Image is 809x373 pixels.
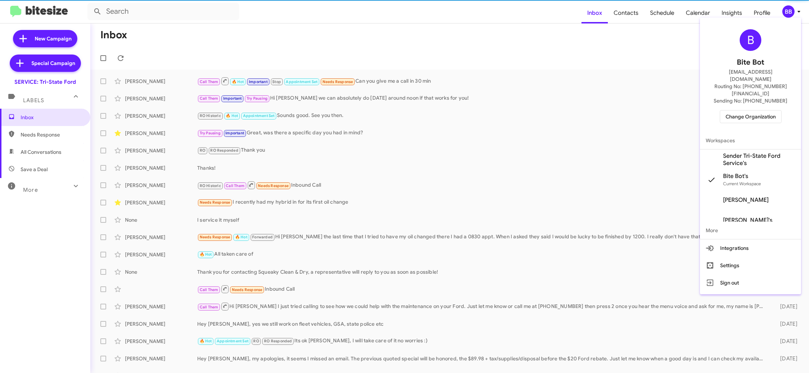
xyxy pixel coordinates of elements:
button: Change Organization [720,110,782,123]
button: Integrations [700,239,801,257]
button: Sign out [700,274,801,291]
span: Routing No: [PHONE_NUMBER][FINANCIAL_ID] [709,83,792,97]
span: Change Organization [726,110,776,123]
span: Sending No: [PHONE_NUMBER] [714,97,787,104]
span: [EMAIL_ADDRESS][DOMAIN_NAME] [709,68,792,83]
span: Bite Bot's [723,173,761,180]
span: [PERSON_NAME] [723,196,769,204]
span: Sender Tri-State Ford Service's [723,152,795,167]
span: Bite Bot [737,57,764,68]
span: [PERSON_NAME]'s [723,217,773,224]
div: B [740,29,761,51]
span: More [700,222,801,239]
span: Current Workspace [723,181,761,186]
span: Workspaces [700,132,801,149]
button: Settings [700,257,801,274]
